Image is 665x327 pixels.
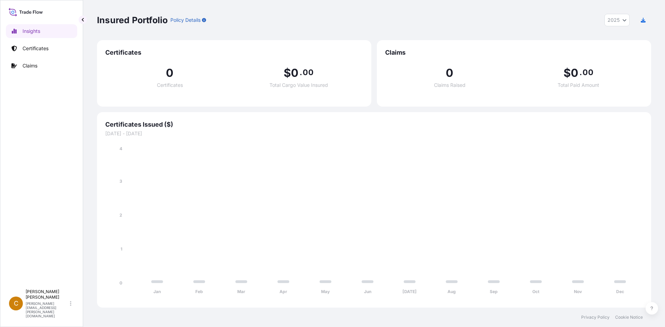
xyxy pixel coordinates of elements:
[532,289,540,294] tspan: Oct
[157,83,183,88] span: Certificates
[615,315,643,320] a: Cookie Notice
[490,289,498,294] tspan: Sep
[119,280,122,285] tspan: 0
[23,28,40,35] p: Insights
[604,14,630,26] button: Year Selector
[105,120,643,129] span: Certificates Issued ($)
[105,130,643,137] span: [DATE] - [DATE]
[364,289,371,294] tspan: Jun
[434,83,465,88] span: Claims Raised
[23,45,48,52] p: Certificates
[321,289,330,294] tspan: May
[166,67,174,79] span: 0
[284,67,291,79] span: $
[195,289,203,294] tspan: Feb
[97,15,168,26] p: Insured Portfolio
[574,289,582,294] tspan: Nov
[447,289,456,294] tspan: Aug
[26,289,69,300] p: [PERSON_NAME] [PERSON_NAME]
[121,246,122,252] tspan: 1
[119,146,122,151] tspan: 4
[402,289,417,294] tspan: [DATE]
[564,67,571,79] span: $
[579,70,582,75] span: .
[616,289,624,294] tspan: Dec
[583,70,593,75] span: 00
[119,212,122,218] tspan: 2
[385,48,643,57] span: Claims
[170,17,201,24] p: Policy Details
[446,67,453,79] span: 0
[237,289,245,294] tspan: Mar
[303,70,313,75] span: 00
[6,42,77,55] a: Certificates
[153,289,161,294] tspan: Jan
[6,59,77,73] a: Claims
[23,62,37,69] p: Claims
[269,83,328,88] span: Total Cargo Value Insured
[119,179,122,184] tspan: 3
[14,300,18,307] span: C
[105,48,363,57] span: Certificates
[581,315,610,320] a: Privacy Policy
[6,24,77,38] a: Insights
[558,83,599,88] span: Total Paid Amount
[608,17,620,24] span: 2025
[291,67,299,79] span: 0
[300,70,302,75] span: .
[26,301,69,318] p: [PERSON_NAME][EMAIL_ADDRESS][PERSON_NAME][DOMAIN_NAME]
[280,289,287,294] tspan: Apr
[571,67,578,79] span: 0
